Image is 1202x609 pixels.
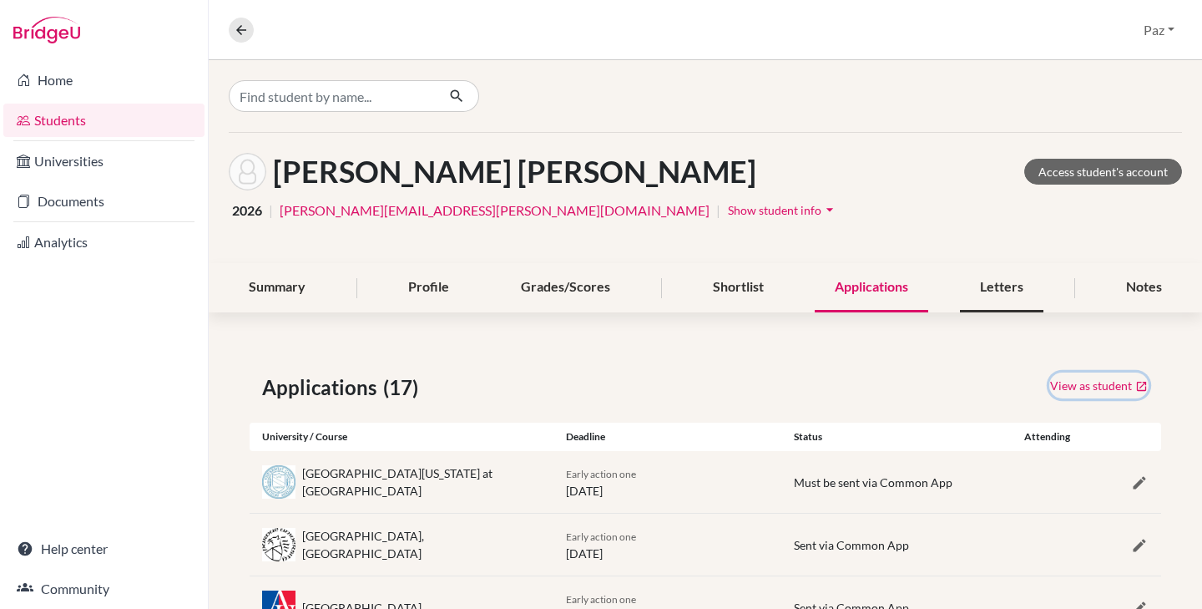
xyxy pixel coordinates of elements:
span: Early action one [566,593,636,606]
span: Show student info [728,203,821,217]
div: Status [781,429,1009,444]
a: View as student [1049,373,1149,398]
div: Shortlist [693,263,784,312]
a: Students [3,104,205,137]
span: Sent via Common App [794,538,909,552]
button: Paz [1136,14,1182,46]
a: Universities [3,145,205,178]
button: Show student infoarrow_drop_down [727,197,839,223]
div: [DATE] [553,464,781,500]
div: [GEOGRAPHIC_DATA], [GEOGRAPHIC_DATA] [302,527,541,562]
img: Bridge-U [13,17,80,43]
a: Documents [3,185,205,218]
a: Home [3,63,205,97]
div: Grades/Scores [501,263,630,312]
div: Letters [960,263,1043,312]
img: Valeria Novoa Tarazi's avatar [229,153,266,190]
a: Help center [3,532,205,566]
span: Early action one [566,468,636,480]
a: Access student's account [1024,159,1182,185]
span: 2026 [232,200,262,221]
span: Applications [262,373,383,403]
h1: [PERSON_NAME] [PERSON_NAME] [273,154,756,190]
div: [GEOGRAPHIC_DATA][US_STATE] at [GEOGRAPHIC_DATA] [302,464,541,500]
input: Find student by name... [229,80,436,112]
span: | [269,200,273,221]
i: arrow_drop_down [821,201,838,218]
a: Community [3,572,205,606]
div: Applications [815,263,928,312]
div: University / Course [250,429,553,444]
img: us_purd_to3ajwzr.jpeg [262,528,295,561]
a: [PERSON_NAME][EMAIL_ADDRESS][PERSON_NAME][DOMAIN_NAME] [280,200,710,221]
img: us_unc_avpbwz41.jpeg [262,465,295,499]
div: Notes [1106,263,1182,312]
div: Attending [1009,429,1085,444]
a: Analytics [3,226,205,259]
div: Profile [388,263,469,312]
span: Early action one [566,530,636,543]
div: Deadline [553,429,781,444]
span: (17) [383,373,425,403]
span: | [716,200,720,221]
div: [DATE] [553,527,781,562]
span: Must be sent via Common App [794,475,952,490]
div: Summary [229,263,326,312]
